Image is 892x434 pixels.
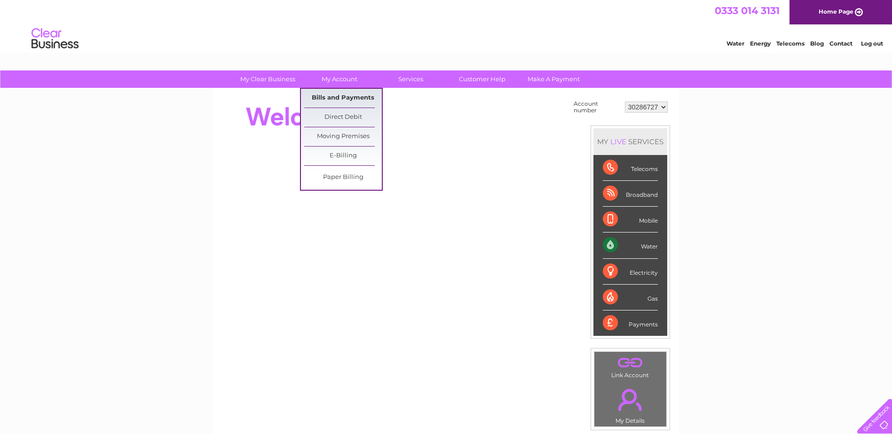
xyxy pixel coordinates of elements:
[810,40,824,47] a: Blog
[300,70,378,88] a: My Account
[776,40,805,47] a: Telecoms
[515,70,592,88] a: Make A Payment
[443,70,521,88] a: Customer Help
[861,40,883,47] a: Log out
[593,128,667,155] div: MY SERVICES
[372,70,450,88] a: Services
[603,259,658,285] div: Electricity
[715,5,780,16] a: 0333 014 3131
[829,40,853,47] a: Contact
[224,5,669,46] div: Clear Business is a trading name of Verastar Limited (registered in [GEOGRAPHIC_DATA] No. 3667643...
[603,181,658,207] div: Broadband
[229,70,307,88] a: My Clear Business
[608,137,628,146] div: LIVE
[594,381,667,427] td: My Details
[603,232,658,258] div: Water
[726,40,744,47] a: Water
[603,207,658,232] div: Mobile
[597,383,664,416] a: .
[571,98,623,116] td: Account number
[304,168,382,187] a: Paper Billing
[304,127,382,146] a: Moving Premises
[603,155,658,181] div: Telecoms
[594,351,667,381] td: Link Account
[603,310,658,336] div: Payments
[304,89,382,108] a: Bills and Payments
[31,24,79,53] img: logo.png
[603,285,658,310] div: Gas
[304,108,382,127] a: Direct Debit
[304,147,382,165] a: E-Billing
[750,40,771,47] a: Energy
[597,354,664,371] a: .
